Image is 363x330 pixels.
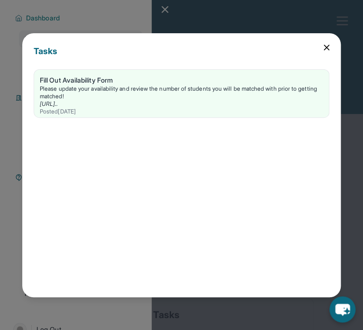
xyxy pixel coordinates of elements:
[40,108,323,115] div: Posted [DATE]
[34,70,329,117] a: Fill Out Availability FormPlease update your availability and review the number of students you w...
[329,296,355,322] button: chat-button
[34,45,329,69] div: Tasks
[40,85,323,100] div: Please update your availability and review the number of students you will be matched with prior ...
[40,100,58,107] a: [URL]..
[40,75,323,85] div: Fill Out Availability Form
